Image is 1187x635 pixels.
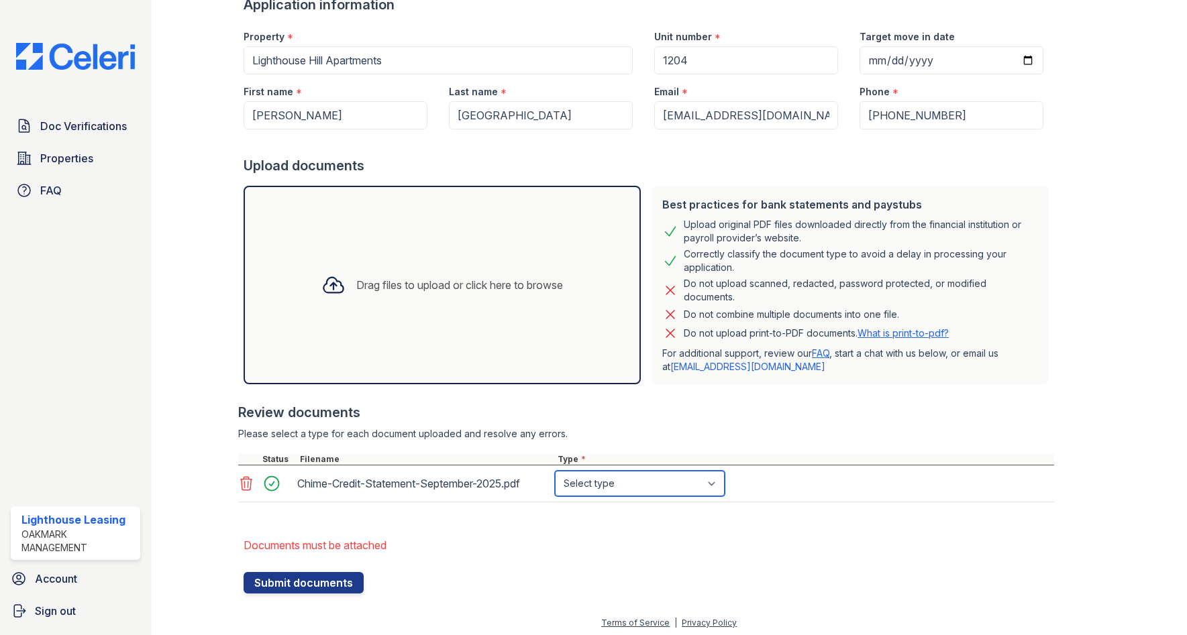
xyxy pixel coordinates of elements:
div: Correctly classify the document type to avoid a delay in processing your application. [684,247,1038,274]
div: Filename [297,454,555,465]
a: Sign out [5,597,146,624]
div: Status [260,454,297,465]
div: Drag files to upload or click here to browse [356,277,563,293]
a: Terms of Service [601,618,670,628]
div: Do not upload scanned, redacted, password protected, or modified documents. [684,277,1038,304]
div: Type [555,454,1054,465]
a: Doc Verifications [11,113,140,139]
div: Lighthouse Leasing [21,512,135,528]
label: Last name [449,85,498,99]
span: FAQ [40,182,62,198]
div: Upload original PDF files downloaded directly from the financial institution or payroll provider’... [684,218,1038,245]
a: Properties [11,145,140,172]
div: Chime-Credit-Statement-September-2025.pdf [297,473,550,494]
a: What is print-to-pdf? [858,327,949,339]
label: Unit number [654,30,712,44]
a: FAQ [812,347,829,359]
a: FAQ [11,177,140,204]
div: Do not combine multiple documents into one file. [684,306,899,323]
span: Account [35,571,77,587]
div: Best practices for bank statements and paystubs [662,196,1038,213]
div: Review documents [238,403,1054,422]
label: Property [244,30,285,44]
label: Target move in date [860,30,955,44]
img: CE_Logo_Blue-a8612792a0a2168367f1c8372b55b34899dd931a85d93a1a3d3e32e68fde9ad4.png [5,43,146,70]
label: First name [244,85,293,99]
label: Phone [860,85,890,99]
a: Account [5,565,146,592]
a: [EMAIL_ADDRESS][DOMAIN_NAME] [670,361,825,372]
div: Oakmark Management [21,528,135,555]
div: | [674,618,677,628]
label: Email [654,85,679,99]
span: Doc Verifications [40,118,127,134]
li: Documents must be attached [244,532,1054,559]
button: Submit documents [244,572,364,593]
div: Please select a type for each document uploaded and resolve any errors. [238,427,1054,441]
a: Privacy Policy [682,618,737,628]
p: For additional support, review our , start a chat with us below, or email us at [662,347,1038,373]
span: Properties [40,150,93,166]
span: Sign out [35,603,76,619]
div: Upload documents [244,156,1054,175]
p: Do not upload print-to-PDF documents. [684,327,949,340]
